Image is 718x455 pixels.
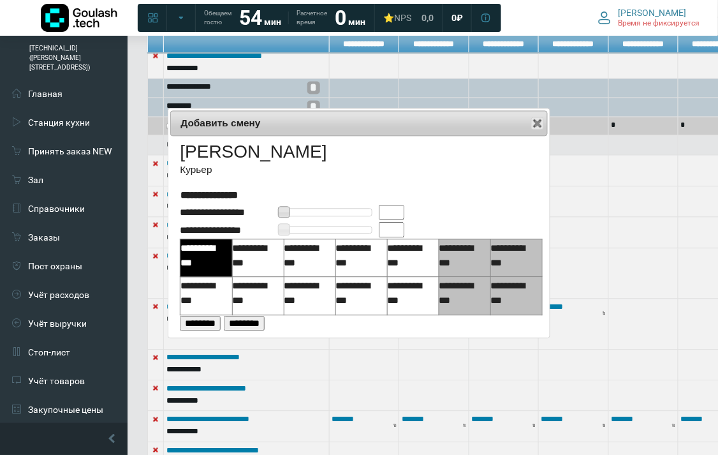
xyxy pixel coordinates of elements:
span: Обещаем гостю [204,9,231,27]
span: Время не фиксируется [619,19,700,29]
span: ₽ [457,12,463,24]
p: Курьер [180,162,326,177]
a: 0 ₽ [444,6,471,29]
strong: 54 [239,6,262,30]
span: мин [348,17,365,27]
span: NPS [394,13,411,23]
h2: [PERSON_NAME] [180,141,326,163]
button: [PERSON_NAME] Время не фиксируется [590,4,708,31]
button: Close [531,117,544,130]
span: [PERSON_NAME] [619,7,687,19]
strong: 0 [335,6,346,30]
span: Расчетное время [297,9,327,27]
a: Обещаем гостю 54 мин Расчетное время 0 мин [196,6,373,29]
img: Логотип компании Goulash.tech [41,4,117,32]
span: 0,0 [421,12,434,24]
div: ⭐ [383,12,411,24]
a: ⭐NPS 0,0 [376,6,441,29]
span: 0 [451,12,457,24]
img: print16.png [166,119,177,130]
span: мин [264,17,281,27]
span: Добавить смену [180,116,501,130]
